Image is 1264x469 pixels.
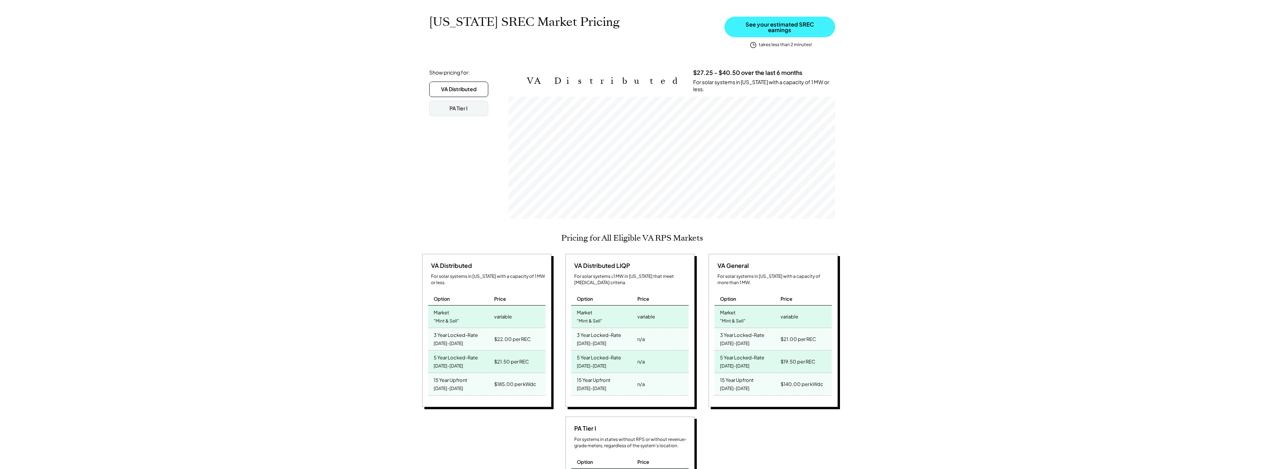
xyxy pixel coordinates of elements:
[571,424,596,432] div: PA Tier I
[637,356,645,367] div: n/a
[494,311,512,322] div: variable
[434,384,463,394] div: [DATE]-[DATE]
[434,296,450,302] div: Option
[720,307,736,316] div: Market
[494,296,506,302] div: Price
[574,273,689,286] div: For solar systems ≤1 MW in [US_STATE] that meet [MEDICAL_DATA] criteria.
[720,352,764,361] div: 5 Year Locked-Rate
[637,334,645,344] div: n/a
[577,339,606,349] div: [DATE]-[DATE]
[720,296,736,302] div: Option
[720,316,745,326] div: "Mint & Sell"
[450,105,468,112] div: PA Tier I
[693,69,802,77] h3: $27.25 - $40.50 over the last 6 months
[720,384,750,394] div: [DATE]-[DATE]
[441,86,476,93] div: VA Distributed
[494,334,531,344] div: $22.00 per REC
[434,375,467,383] div: 15 Year Upfront
[577,459,593,465] div: Option
[577,330,621,338] div: 3 Year Locked-Rate
[434,361,463,371] div: [DATE]-[DATE]
[720,339,750,349] div: [DATE]-[DATE]
[428,262,472,270] div: VA Distributed
[571,262,630,270] div: VA Distributed LIQP
[720,375,754,383] div: 15 Year Upfront
[577,307,592,316] div: Market
[714,262,749,270] div: VA General
[781,311,798,322] div: variable
[431,273,545,286] div: For solar systems in [US_STATE] with a capacity of 1 MW or less.
[577,375,610,383] div: 15 Year Upfront
[494,356,529,367] div: $21.50 per REC
[781,356,815,367] div: $19.50 per REC
[577,352,621,361] div: 5 Year Locked-Rate
[693,79,835,93] div: For solar systems in [US_STATE] with a capacity of 1 MW or less.
[724,17,835,37] button: See your estimated SREC earnings
[577,361,606,371] div: [DATE]-[DATE]
[577,316,602,326] div: "Mint & Sell"
[434,316,459,326] div: "Mint & Sell"
[717,273,832,286] div: For solar systems in [US_STATE] with a capacity of more than 1 MW.
[574,437,689,449] div: For systems in states without RPS or without revenue-grade meters, regardless of the system's loc...
[527,76,682,86] h2: VA Distributed
[637,459,649,465] div: Price
[429,69,470,76] div: Show pricing for:
[577,296,593,302] div: Option
[434,330,478,338] div: 3 Year Locked-Rate
[720,330,764,338] div: 3 Year Locked-Rate
[434,352,478,361] div: 5 Year Locked-Rate
[577,384,606,394] div: [DATE]-[DATE]
[781,334,816,344] div: $21.00 per REC
[759,42,812,48] div: takes less than 2 minutes!
[637,379,645,389] div: n/a
[429,15,620,29] h1: [US_STATE] SREC Market Pricing
[494,379,536,389] div: $185.00 per kWdc
[434,307,449,316] div: Market
[637,311,655,322] div: variable
[720,361,750,371] div: [DATE]-[DATE]
[561,233,703,243] h2: Pricing for All Eligible VA RPS Markets
[637,296,649,302] div: Price
[434,339,463,349] div: [DATE]-[DATE]
[781,379,823,389] div: $140.00 per kWdc
[781,296,792,302] div: Price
